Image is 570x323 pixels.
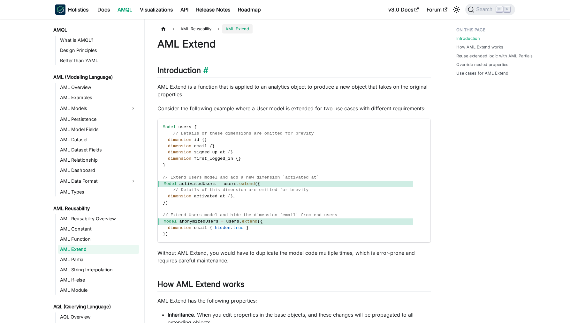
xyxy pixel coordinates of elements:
[239,181,255,186] span: extend
[58,286,139,295] a: AML Module
[194,194,225,199] span: activated_at
[58,103,127,114] a: AML Models
[58,115,139,124] a: AML Persistence
[194,156,233,161] span: first_logged_in
[194,144,207,149] span: email
[242,219,257,224] span: extend
[474,7,496,12] span: Search
[58,235,139,244] a: AML Function
[168,150,191,155] span: dimension
[236,156,238,161] span: {
[423,4,451,15] a: Forum
[58,125,139,134] a: AML Model Fields
[58,156,139,165] a: AML Relationship
[157,38,431,50] h1: AML Extend
[179,219,218,224] span: anonymizedUsers
[51,302,139,311] a: AQL (Querying Language)
[58,214,139,223] a: AML Reusability Overview
[58,176,127,186] a: AML Data Format
[58,255,139,264] a: AML Partial
[209,144,212,149] span: {
[127,103,139,114] button: Expand sidebar category 'AML Models'
[177,24,215,33] span: AML Reusability
[168,312,194,318] strong: Inheritance
[58,93,139,102] a: AML Examples
[58,265,139,274] a: AML String Interpolation
[51,73,139,82] a: AML (Modeling Language)
[224,181,237,186] span: users
[239,219,242,224] span: .
[456,70,508,76] a: Use cases for AML Extend
[163,231,165,236] span: }
[178,125,191,129] span: users
[456,53,533,59] a: Reuse extended logic with AML Partials
[163,213,338,217] span: // Extend Users model and hide the dimension `email` from end users
[58,312,139,321] a: AQL Overview
[164,181,177,186] span: Model
[238,156,241,161] span: }
[226,219,239,224] span: users
[55,4,65,15] img: Holistics
[55,4,88,15] a: HolisticsHolistics
[58,36,139,45] a: What is AMQL?
[168,156,191,161] span: dimension
[157,105,431,112] p: Consider the following example where a User model is extended for two use cases with different re...
[246,225,249,230] span: }
[215,225,231,230] span: hidden
[194,137,199,142] span: id
[58,145,139,154] a: AML Dataset Fields
[260,219,262,224] span: {
[58,224,139,233] a: AML Constant
[127,176,139,186] button: Expand sidebar category 'AML Data Format'
[257,181,260,186] span: {
[49,19,145,323] nav: Docs sidebar
[384,4,423,15] a: v3.0 Docs
[163,125,176,129] span: Model
[163,163,165,167] span: }
[157,24,431,33] nav: Breadcrumbs
[168,194,191,199] span: dimension
[157,297,431,305] p: AML Extend has the following properties:
[163,175,319,180] span: // Extend Users model and add a new dimension `activated_at`
[218,181,221,186] span: =
[257,219,260,224] span: (
[157,83,431,98] p: AML Extend is a function that is applied to an analytics object to produce a new object that take...
[456,44,503,50] a: How AML Extend works
[58,83,139,92] a: AML Overview
[234,4,265,15] a: Roadmap
[201,66,208,75] a: Direct link to Introduction
[163,200,165,205] span: }
[114,4,136,15] a: AMQL
[51,204,139,213] a: AML Reusability
[58,245,139,254] a: AML Extend
[94,4,114,15] a: Docs
[237,181,239,186] span: .
[228,150,231,155] span: {
[58,187,139,196] a: AML Types
[255,181,257,186] span: (
[204,137,207,142] span: }
[157,280,431,292] h2: How AML Extend works
[168,144,191,149] span: dimension
[164,219,177,224] span: Model
[202,137,204,142] span: {
[179,181,216,186] span: activatedUsers
[465,4,515,15] button: Search (Command+K)
[504,6,510,12] kbd: K
[228,194,231,199] span: {
[165,231,168,236] span: )
[168,225,191,230] span: dimension
[496,6,503,12] kbd: ⌘
[233,194,236,199] span: ,
[173,187,308,192] span: // Details of this dimension are omitted for brevity
[194,150,225,155] span: signed_up_at
[168,137,191,142] span: dimension
[157,24,170,33] a: Home page
[231,150,233,155] span: }
[157,249,431,264] p: Without AML Extend, you would have to duplicate the model code multiple times, which is error-pro...
[231,194,233,199] span: }
[222,24,252,33] span: AML Extend
[451,4,461,15] button: Switch between dark and light mode (currently light mode)
[58,135,139,144] a: AML Dataset
[68,6,88,13] b: Holistics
